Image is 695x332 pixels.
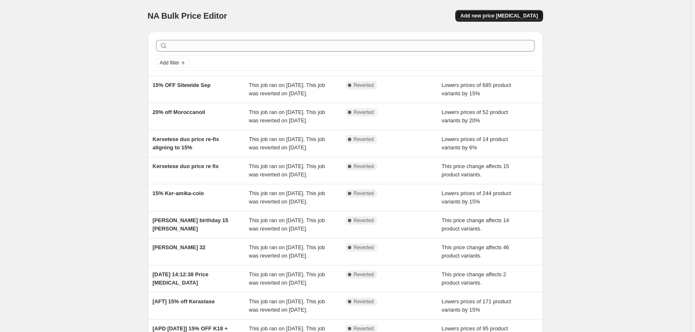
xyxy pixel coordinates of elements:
[442,298,511,313] span: Lowers prices of 171 product variants by 15%
[249,163,325,178] span: This job ran on [DATE]. This job was reverted on [DATE].
[354,136,374,143] span: Reverted
[354,271,374,278] span: Reverted
[249,136,325,151] span: This job ran on [DATE]. This job was reverted on [DATE].
[153,136,219,151] span: Kersetese duo price re-fix aligning to 15%
[249,298,325,313] span: This job ran on [DATE]. This job was reverted on [DATE].
[153,163,219,169] span: Kersetese duo price re fix
[354,163,374,170] span: Reverted
[249,190,325,205] span: This job ran on [DATE]. This job was reverted on [DATE].
[153,244,206,250] span: [PERSON_NAME] 32
[354,325,374,332] span: Reverted
[249,271,325,286] span: This job ran on [DATE]. This job was reverted on [DATE].
[249,244,325,259] span: This job ran on [DATE]. This job was reverted on [DATE].
[354,217,374,224] span: Reverted
[153,190,204,196] span: 15% Ker-amika-colo
[153,271,208,286] span: [DATE] 14:12:38 Price [MEDICAL_DATA]
[153,82,211,88] span: 15% OFF Sitewide Sep
[442,244,509,259] span: This price change affects 46 product variants.
[148,11,227,20] span: NA Bulk Price Editor
[354,244,374,251] span: Reverted
[354,109,374,116] span: Reverted
[442,271,506,286] span: This price change affects 2 product variants.
[442,163,509,178] span: This price change affects 15 product variants.
[249,82,325,97] span: This job ran on [DATE]. This job was reverted on [DATE].
[153,109,205,115] span: 20% off Moroccanoil
[354,298,374,305] span: Reverted
[455,10,543,22] button: Add new price [MEDICAL_DATA]
[460,12,538,19] span: Add new price [MEDICAL_DATA]
[354,190,374,197] span: Reverted
[249,109,325,124] span: This job ran on [DATE]. This job was reverted on [DATE].
[442,109,508,124] span: Lowers prices of 52 product variants by 20%
[249,217,325,232] span: This job ran on [DATE]. This job was reverted on [DATE].
[442,82,511,97] span: Lowers prices of 685 product variants by 15%
[442,190,511,205] span: Lowers prices of 244 product variants by 15%
[442,136,508,151] span: Lowers prices of 14 product variants by 6%
[153,298,215,305] span: [AFT] 15% off Kerastase
[442,217,509,232] span: This price change affects 14 product variants.
[156,58,189,68] button: Add filter
[354,82,374,89] span: Reverted
[153,217,228,232] span: [PERSON_NAME] birthday 15 [PERSON_NAME]
[160,59,179,66] span: Add filter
